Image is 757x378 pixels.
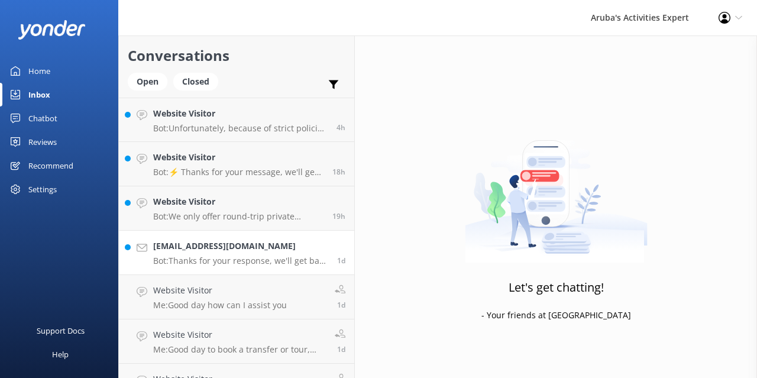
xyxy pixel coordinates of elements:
h4: Website Visitor [153,151,323,164]
span: Sep 28 2025 10:12am (UTC -04:00) America/Caracas [337,256,345,266]
div: Reviews [28,130,57,154]
img: artwork of a man stealing a conversation from at giant smartphone [465,115,648,263]
span: Sep 28 2025 08:16am (UTC -04:00) America/Caracas [337,300,345,310]
span: Sep 28 2025 05:01pm (UTC -04:00) America/Caracas [332,167,345,177]
p: Me: Good day how can I assist you [153,300,287,311]
img: yonder-white-logo.png [18,20,86,40]
div: Recommend [28,154,73,177]
div: Help [52,343,69,366]
a: Website VisitorMe:Good day to book a transfer or tour, please visit the [DOMAIN_NAME] , or call a... [119,319,354,364]
div: Settings [28,177,57,201]
p: Bot: Thanks for your response, we'll get back to you as soon as we can during opening hours. [153,256,328,266]
p: Bot: Unfortunately, because of strict policies we have with the cruise lines, we are not allowed ... [153,123,328,134]
div: Inbox [28,83,50,106]
a: [EMAIL_ADDRESS][DOMAIN_NAME]Bot:Thanks for your response, we'll get back to you as soon as we can... [119,231,354,275]
h4: Website Visitor [153,107,328,120]
span: Sep 28 2025 04:40pm (UTC -04:00) America/Caracas [332,211,345,221]
a: Website VisitorMe:Good day how can I assist you1d [119,275,354,319]
h4: Website Visitor [153,284,287,297]
div: Chatbot [28,106,57,130]
h3: Let's get chatting! [509,278,604,297]
h4: Website Visitor [153,328,326,341]
a: Open [128,75,173,88]
a: Closed [173,75,224,88]
h4: [EMAIL_ADDRESS][DOMAIN_NAME] [153,240,328,253]
span: Sep 28 2025 08:16am (UTC -04:00) America/Caracas [337,344,345,354]
h2: Conversations [128,44,345,67]
p: - Your friends at [GEOGRAPHIC_DATA] [481,309,631,322]
a: Website VisitorBot:Unfortunately, because of strict policies we have with the cruise lines, we ar... [119,98,354,142]
a: Website VisitorBot:⚡ Thanks for your message, we'll get back to you as soon as we can.18h [119,142,354,186]
h4: Website Visitor [153,195,323,208]
div: Closed [173,73,218,91]
span: Sep 29 2025 07:38am (UTC -04:00) America/Caracas [337,122,345,133]
div: Open [128,73,167,91]
a: Website VisitorBot:We only offer round-trip private transfers. You can view availability and book... [119,186,354,231]
p: Bot: We only offer round-trip private transfers. You can view availability and book a round-trip ... [153,211,323,222]
p: Bot: ⚡ Thanks for your message, we'll get back to you as soon as we can. [153,167,323,177]
div: Support Docs [37,319,85,343]
div: Home [28,59,50,83]
p: Me: Good day to book a transfer or tour, please visit the [DOMAIN_NAME] , or call at [PHONE_NUMBE... [153,344,326,355]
